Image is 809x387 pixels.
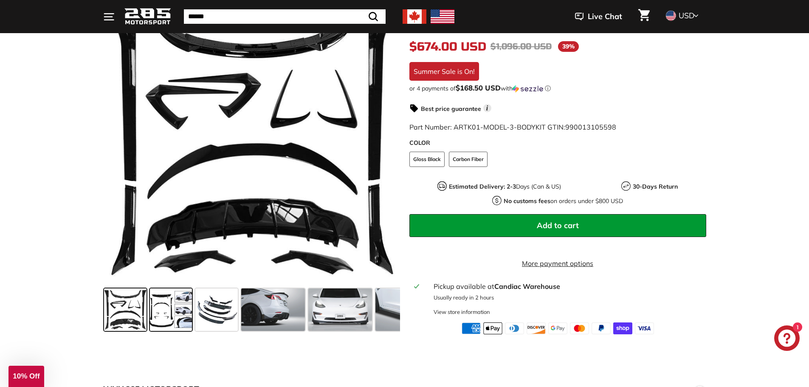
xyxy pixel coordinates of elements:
span: Add to cart [537,220,579,230]
strong: Best price guarantee [421,105,481,113]
p: Days (Can & US) [449,182,561,191]
span: $674.00 USD [409,40,486,54]
div: View store information [434,308,490,316]
strong: 30-Days Return [633,183,678,190]
img: Logo_285_Motorsport_areodynamics_components [124,7,171,27]
a: More payment options [409,258,706,268]
span: USD [679,11,694,20]
button: Add to cart [409,214,706,237]
strong: Estimated Delivery: 2-3 [449,183,516,190]
input: Search [184,9,386,24]
img: american_express [462,322,481,334]
div: or 4 payments of with [409,84,706,93]
span: Live Chat [588,11,622,22]
strong: Candiac Warehouse [494,282,560,291]
img: paypal [592,322,611,334]
span: $1,096.00 USD [490,41,552,52]
img: apple_pay [483,322,502,334]
inbox-online-store-chat: Shopify online store chat [772,325,802,353]
span: 10% Off [13,372,39,380]
span: $168.50 USD [456,83,501,92]
img: discover [527,322,546,334]
div: Pickup available at [434,281,701,291]
button: Live Chat [564,6,633,27]
a: Cart [633,2,655,31]
span: 39% [558,41,579,52]
img: google_pay [548,322,567,334]
div: 10% Off [8,366,44,387]
img: visa [635,322,654,334]
p: on orders under $800 USD [504,197,623,206]
img: master [570,322,589,334]
label: COLOR [409,138,706,147]
p: Usually ready in 2 hours [434,294,701,302]
span: Part Number: ARTK01-MODEL-3-BODYKIT GTIN: [409,123,616,131]
img: Sezzle [513,85,543,93]
span: i [483,104,491,112]
strong: No customs fees [504,197,550,205]
img: diners_club [505,322,524,334]
span: 990013105598 [565,123,616,131]
img: shopify_pay [613,322,632,334]
div: Summer Sale is On! [409,62,479,81]
div: or 4 payments of$168.50 USDwithSezzle Click to learn more about Sezzle [409,84,706,93]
